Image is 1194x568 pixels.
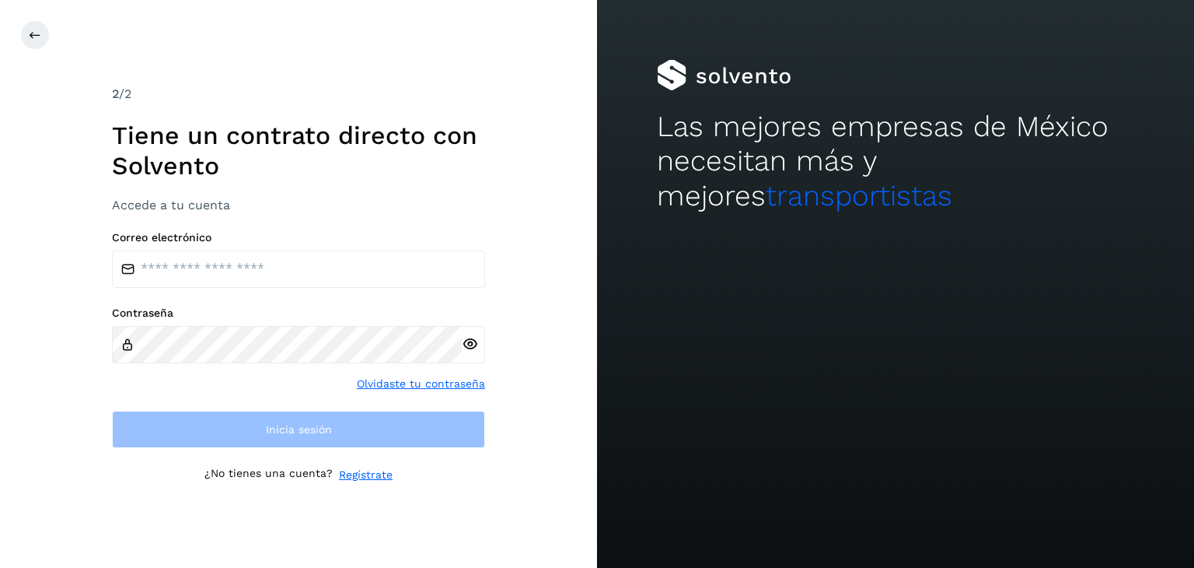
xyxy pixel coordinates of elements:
[766,179,952,212] span: transportistas
[112,411,485,448] button: Inicia sesión
[339,467,393,483] a: Regístrate
[266,424,332,435] span: Inicia sesión
[357,376,485,392] a: Olvidaste tu contraseña
[112,198,485,212] h3: Accede a tu cuenta
[112,85,485,103] div: /2
[112,121,485,181] h1: Tiene un contrato directo con Solvento
[204,467,333,483] p: ¿No tienes una cuenta?
[112,307,485,320] label: Contraseña
[657,110,1134,213] h2: Las mejores empresas de México necesitan más y mejores
[112,231,485,244] label: Correo electrónico
[112,86,119,101] span: 2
